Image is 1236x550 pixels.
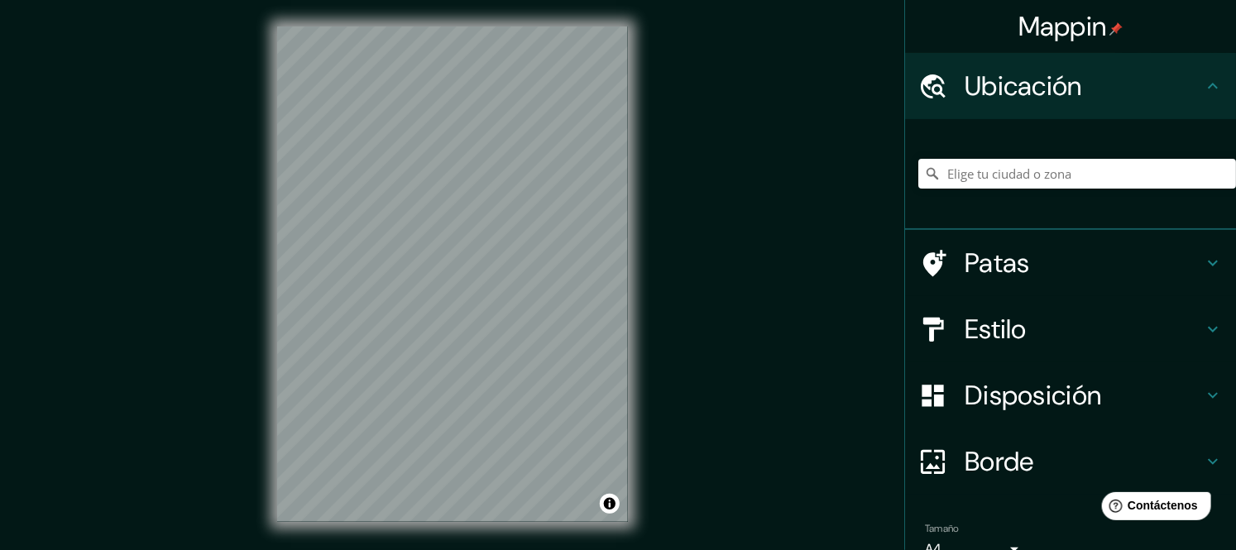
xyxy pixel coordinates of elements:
font: Patas [965,246,1030,280]
input: Elige tu ciudad o zona [918,159,1236,189]
div: Estilo [905,296,1236,362]
font: Disposición [965,378,1101,413]
img: pin-icon.png [1109,22,1123,36]
font: Borde [965,444,1034,479]
canvas: Mapa [277,26,628,522]
font: Estilo [965,312,1027,347]
iframe: Lanzador de widgets de ayuda [1089,485,1218,532]
div: Disposición [905,362,1236,428]
font: Mappin [1018,9,1107,44]
div: Borde [905,428,1236,495]
div: Ubicación [905,53,1236,119]
font: Tamaño [925,522,959,535]
div: Patas [905,230,1236,296]
font: Ubicación [965,69,1082,103]
button: Activar o desactivar atribución [600,494,620,514]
